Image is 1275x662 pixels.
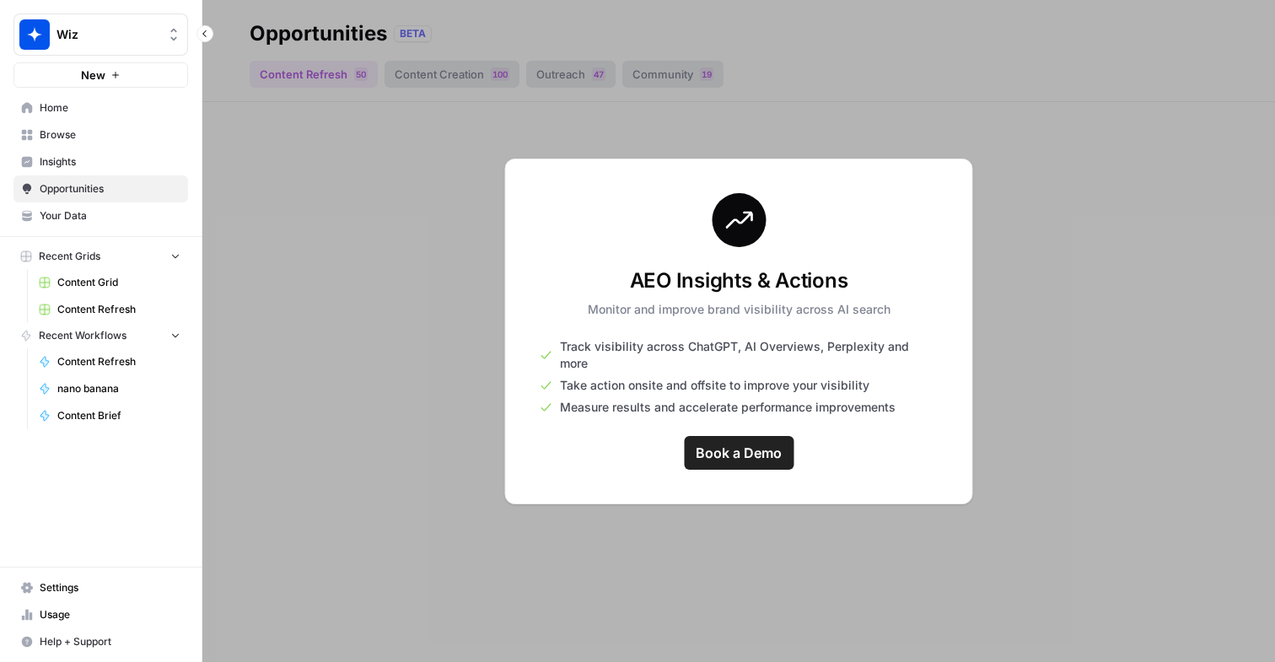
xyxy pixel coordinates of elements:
span: Insights [40,154,180,170]
span: Recent Workflows [39,328,126,343]
a: Opportunities [13,175,188,202]
a: Usage [13,601,188,628]
img: Wiz Logo [19,19,50,50]
span: Your Data [40,208,180,223]
a: Content Refresh [31,296,188,323]
a: nano banana [31,375,188,402]
a: Content Brief [31,402,188,429]
button: Workspace: Wiz [13,13,188,56]
span: Usage [40,607,180,622]
button: Help + Support [13,628,188,655]
span: Track visibility across ChatGPT, AI Overviews, Perplexity and more [560,338,939,372]
span: Book a Demo [696,443,782,463]
span: Browse [40,127,180,143]
button: New [13,62,188,88]
span: Take action onsite and offsite to improve your visibility [560,377,869,394]
span: Content Refresh [57,302,180,317]
span: Home [40,100,180,116]
span: Help + Support [40,634,180,649]
a: Home [13,94,188,121]
span: New [81,67,105,83]
span: Measure results and accelerate performance improvements [560,399,896,416]
button: Recent Workflows [13,323,188,348]
a: Content Grid [31,269,188,296]
span: Content Refresh [57,354,180,369]
span: Settings [40,580,180,595]
span: Recent Grids [39,249,100,264]
span: Opportunities [40,181,180,196]
a: Your Data [13,202,188,229]
a: Content Refresh [31,348,188,375]
span: Content Grid [57,275,180,290]
button: Recent Grids [13,244,188,269]
a: Settings [13,574,188,601]
a: Browse [13,121,188,148]
a: Insights [13,148,188,175]
span: Wiz [56,26,159,43]
span: Content Brief [57,408,180,423]
span: nano banana [57,381,180,396]
a: Book a Demo [684,436,794,470]
p: Monitor and improve brand visibility across AI search [588,301,890,318]
h3: AEO Insights & Actions [588,267,890,294]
